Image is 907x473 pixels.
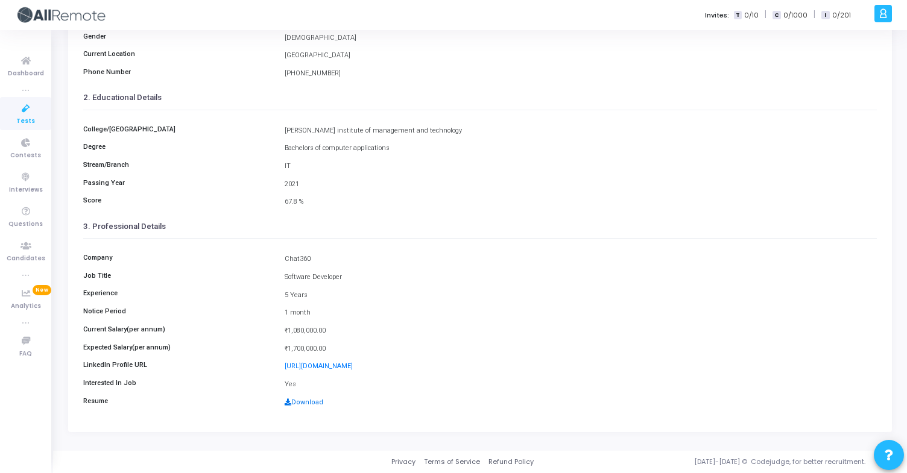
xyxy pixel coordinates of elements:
div: 1 month [279,308,883,318]
h6: Phone Number [77,68,279,76]
div: [PHONE_NUMBER] [279,69,883,79]
h6: Stream/Branch [77,161,279,169]
span: | [814,8,815,21]
h6: Interested In Job [77,379,279,387]
div: [DEMOGRAPHIC_DATA] [279,33,883,43]
span: Questions [8,219,43,230]
span: Dashboard [8,69,44,79]
span: 0/201 [832,10,851,20]
h6: Resume [77,397,279,405]
div: [PERSON_NAME] institute of management and technology [279,126,883,136]
span: 0/1000 [783,10,807,20]
span: Candidates [7,254,45,264]
h6: Company [77,254,279,262]
span: FAQ [19,349,32,359]
h6: Current Salary(per annum) [77,325,279,333]
div: 67.8 % [279,197,883,207]
div: 5 Years [279,290,883,301]
h6: College/[GEOGRAPHIC_DATA] [77,125,279,133]
a: Refund Policy [488,457,534,467]
label: Invites: [705,10,729,20]
h6: Notice Period [77,307,279,315]
span: Analytics [11,301,41,312]
a: Download [285,398,323,406]
h6: Gender [77,33,279,40]
span: C [773,11,780,20]
div: 2021 [279,180,883,190]
span: New [33,285,51,295]
div: Chat360 [279,254,883,265]
span: Tests [16,116,35,127]
a: [URL][DOMAIN_NAME] [285,362,353,370]
span: 0/10 [744,10,759,20]
div: Bachelors of computer applications [279,143,883,154]
h6: Degree [77,143,279,151]
h6: Score [77,196,279,204]
a: Terms of Service [424,457,480,467]
span: Contests [10,151,41,161]
div: [DATE]-[DATE] © Codejudge, for better recruitment. [534,457,892,467]
div: ₹1,700,000.00 [279,344,883,354]
img: logo [15,3,106,27]
h3: 3. Professional Details [83,222,877,231]
h6: LinkedIn Profile URL [77,361,279,369]
span: Interviews [9,185,43,195]
h3: 2. Educational Details [83,93,877,102]
h6: Expected Salary(per annum) [77,343,279,351]
div: Software Developer [279,272,883,283]
span: I [821,11,829,20]
span: | [765,8,766,21]
a: Privacy [391,457,416,467]
h6: Experience [77,289,279,297]
div: Yes [279,380,883,390]
h6: Passing Year [77,179,279,187]
span: T [734,11,742,20]
div: ₹1,080,000.00 [279,326,883,336]
h6: Job Title [77,272,279,280]
div: [GEOGRAPHIC_DATA] [279,51,883,61]
div: IT [279,161,883,172]
h6: Current Location [77,50,279,58]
